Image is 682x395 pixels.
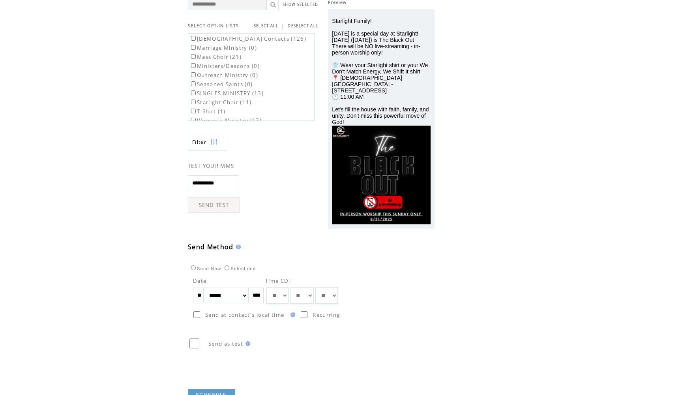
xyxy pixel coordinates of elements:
[189,81,253,88] label: Seasoned Saints (0)
[191,45,196,50] input: Marriage Ministry (0)
[191,100,196,104] input: Starlight Choir (11)
[188,133,227,150] a: Filter
[189,62,260,70] label: Ministers/Deacons (0)
[254,23,278,28] a: SELECT ALL
[189,90,264,97] label: SINGLES MINISTRY (13)
[189,117,262,124] label: Women`s Ministry (17)
[332,18,429,125] span: Starlight Family! [DATE] is a special day at Starlight! [DATE] ([DATE]) is The Black Out There wi...
[243,341,250,346] img: help.gif
[283,2,318,7] a: SHOW SELECTED
[225,265,229,270] input: Scheduled
[191,54,196,59] input: Mass Choir (21)
[193,277,206,284] span: Date
[191,81,196,86] input: Seasoned Saints (0)
[223,266,256,271] label: Scheduled
[188,243,234,251] span: Send Method
[191,36,196,41] input: [DEMOGRAPHIC_DATA] Contacts (126)
[210,133,217,151] img: filters.png
[288,23,318,28] a: DESELECT ALL
[188,197,240,213] a: SEND TEST
[191,72,196,77] input: Outreach Ministry (0)
[191,265,196,270] input: Send Now
[189,108,226,115] label: T-Shirt (1)
[205,311,284,318] span: Send at contact`s local time
[288,312,295,317] img: help.gif
[189,99,252,106] label: Starlight Choir (11)
[188,23,239,28] span: SELECT OPT-IN LISTS
[313,311,340,318] span: Recurring
[189,35,306,42] label: [DEMOGRAPHIC_DATA] Contacts (126)
[265,277,292,284] span: Time CDT
[281,22,285,29] span: |
[189,53,242,60] label: Mass Choir (21)
[208,340,243,347] span: Send as test
[191,63,196,68] input: Ministers/Deacons (0)
[234,245,241,249] img: help.gif
[191,90,196,95] input: SINGLES MINISTRY (13)
[191,109,196,113] input: T-Shirt (1)
[189,266,221,271] label: Send Now
[192,139,206,145] span: Show filters
[188,162,234,169] span: TEST YOUR MMS
[189,44,257,51] label: Marriage Ministry (0)
[189,71,258,79] label: Outreach Ministry (0)
[191,118,196,122] input: Women`s Ministry (17)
